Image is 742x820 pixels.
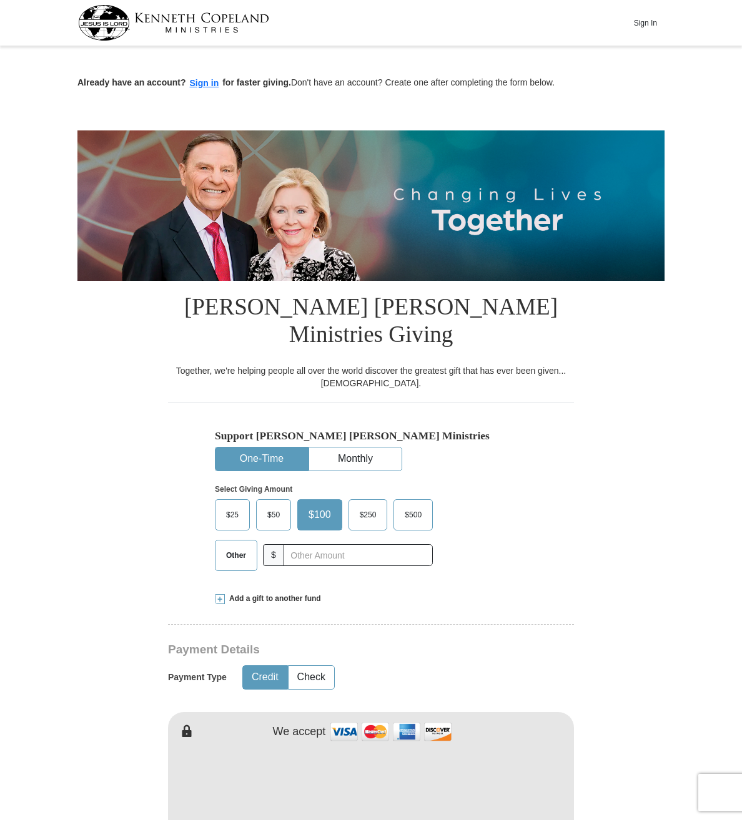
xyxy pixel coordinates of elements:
[225,593,321,604] span: Add a gift to another fund
[243,666,287,689] button: Credit
[302,505,337,524] span: $100
[77,77,291,87] strong: Already have an account? for faster giving.
[186,76,223,90] button: Sign in
[168,364,574,389] div: Together, we're helping people all over the world discover the greatest gift that has ever been g...
[263,544,284,566] span: $
[626,13,664,32] button: Sign In
[354,505,383,524] span: $250
[168,281,574,364] h1: [PERSON_NAME] [PERSON_NAME] Ministries Giving
[261,505,286,524] span: $50
[220,505,245,524] span: $25
[78,5,269,41] img: kcm-header-logo.svg
[309,447,402,471] button: Monthly
[329,718,453,745] img: credit cards accepted
[289,666,334,689] button: Check
[168,672,227,683] h5: Payment Type
[215,429,527,442] h5: Support [PERSON_NAME] [PERSON_NAME] Ministries
[398,505,428,524] span: $500
[215,447,308,471] button: One-Time
[220,546,252,565] span: Other
[273,725,326,739] h4: We accept
[77,76,665,90] p: Don't have an account? Create one after completing the form below.
[284,544,433,566] input: Other Amount
[168,643,487,657] h3: Payment Details
[215,485,292,494] strong: Select Giving Amount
